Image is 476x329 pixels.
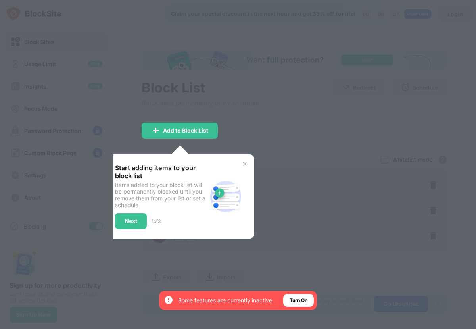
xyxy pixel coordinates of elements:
div: Items added to your block list will be permanently blocked until you remove them from your list o... [115,181,207,208]
img: block-site.svg [207,177,245,215]
div: 1 of 3 [152,218,161,224]
div: Some features are currently inactive. [178,296,274,304]
div: Start adding items to your block list [115,164,207,180]
div: Add to Block List [163,127,208,134]
div: Turn On [290,296,307,304]
img: x-button.svg [242,161,248,167]
img: error-circle-white.svg [164,295,173,305]
div: Next [125,218,137,224]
